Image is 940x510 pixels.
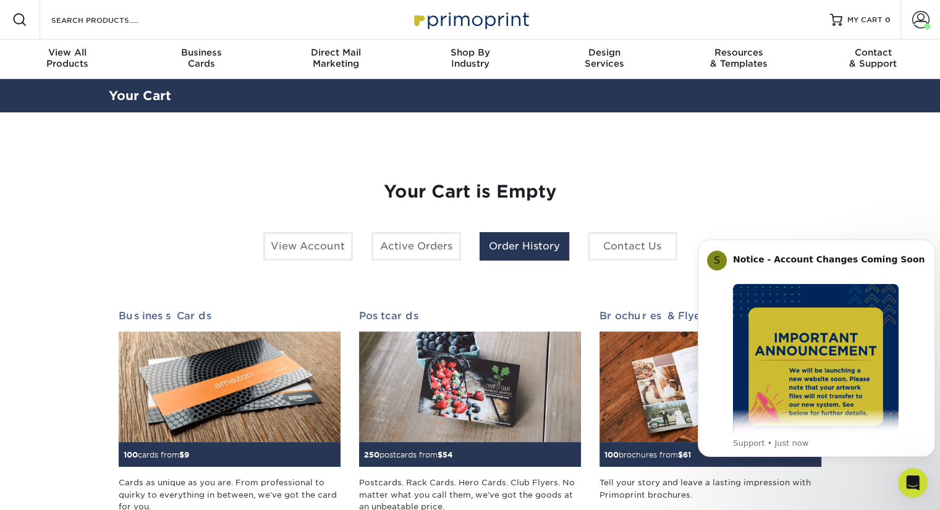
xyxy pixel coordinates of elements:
[847,15,883,25] span: MY CART
[359,310,581,322] h2: Postcards
[537,47,671,69] div: Services
[671,47,805,69] div: & Templates
[806,47,940,58] span: Contact
[671,40,805,79] a: Resources& Templates
[359,332,581,443] img: Postcards
[480,232,569,261] a: Order History
[599,310,821,322] h2: Brochures & Flyers
[403,47,537,69] div: Industry
[124,450,138,459] span: 100
[604,450,619,459] span: 100
[442,450,453,459] span: 54
[134,40,268,79] a: BusinessCards
[124,450,189,459] small: cards from
[599,332,821,443] img: Brochures & Flyers
[604,450,691,459] small: brochures from
[364,450,453,459] small: postcards from
[269,47,403,69] div: Marketing
[184,450,189,459] span: 9
[806,40,940,79] a: Contact& Support
[119,332,341,443] img: Business Cards
[403,40,537,79] a: Shop ByIndustry
[134,47,268,58] span: Business
[50,12,171,27] input: SEARCH PRODUCTS.....
[409,6,532,33] img: Primoprint
[683,450,691,459] span: 61
[134,47,268,69] div: Cards
[371,232,461,261] a: Active Orders
[403,47,537,58] span: Shop By
[588,232,677,261] a: Contact Us
[671,47,805,58] span: Resources
[537,47,671,58] span: Design
[269,47,403,58] span: Direct Mail
[885,15,891,24] span: 0
[693,228,940,464] iframe: Intercom notifications message
[537,40,671,79] a: DesignServices
[364,450,379,459] span: 250
[678,450,683,459] span: $
[119,310,341,322] h2: Business Cards
[269,40,403,79] a: Direct MailMarketing
[806,47,940,69] div: & Support
[109,88,171,103] a: Your Cart
[179,450,184,459] span: $
[438,450,442,459] span: $
[898,468,928,498] iframe: Intercom live chat
[263,232,353,261] a: View Account
[119,182,822,203] h1: Your Cart is Empty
